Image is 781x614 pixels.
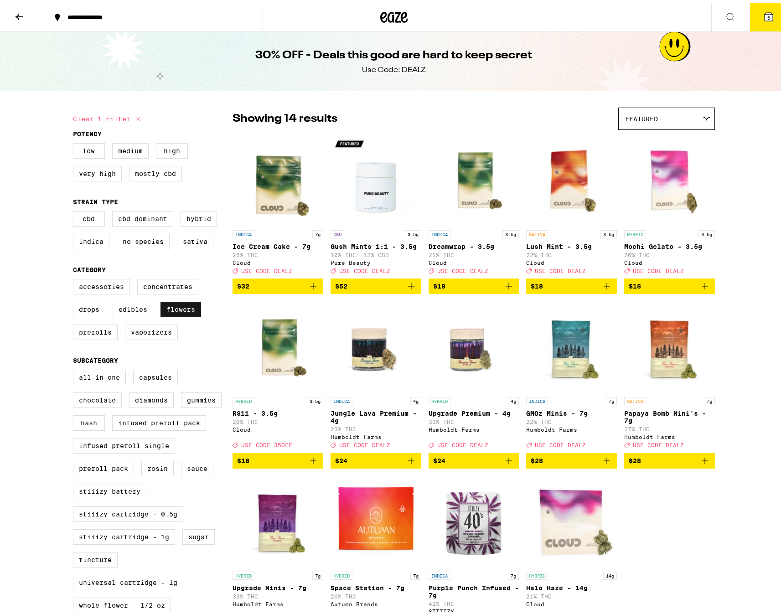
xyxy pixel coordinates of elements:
[73,163,122,179] label: Very High
[307,394,323,402] p: 3.5g
[531,454,543,462] span: $28
[73,105,143,128] button: Clear 1 filter
[633,265,684,271] span: USE CODE DEALZ
[233,591,323,597] p: 33% THC
[233,108,337,124] p: Showing 14 results
[526,249,617,255] p: 22% THC
[429,407,519,414] p: Upgrade Premium - 4g
[335,280,347,287] span: $52
[508,394,519,402] p: 4g
[526,416,617,422] p: 22% THC
[331,257,421,263] div: Pure Beauty
[624,240,715,248] p: Mochi Gelato - 3.5g
[129,390,174,405] label: Diamonds
[526,407,617,414] p: GMOz Minis - 7g
[237,454,249,462] span: $18
[624,257,715,263] div: Cloud
[233,249,323,255] p: 26% THC
[624,227,646,236] p: HYBRID
[331,569,352,577] p: HYBRID
[73,196,118,203] legend: Strain Type
[73,367,126,382] label: All-In-One
[182,526,215,542] label: Sugar
[233,132,323,276] a: Open page for Ice Cream Cake - 7g from Cloud
[624,450,715,466] button: Add to bag
[429,227,450,236] p: INDICA
[125,322,178,337] label: Vaporizers
[233,599,323,604] div: Humboldt Farms
[526,591,617,597] p: 21% THC
[233,257,323,263] div: Cloud
[73,208,105,224] label: CBD
[603,569,617,577] p: 14g
[331,599,421,604] div: Autumn Brands
[526,132,617,223] img: Cloud - Lush Mint - 3.5g
[508,569,519,577] p: 7g
[331,249,421,255] p: 10% THC: 12% CBD
[233,424,323,430] div: Cloud
[526,227,548,236] p: SATIVA
[429,473,519,564] img: STIIIZY - Purple Punch Infused - 7g
[502,227,519,236] p: 3.5g
[112,413,206,428] label: Infused Preroll Pack
[73,322,118,337] label: Prerolls
[73,263,106,271] legend: Category
[331,299,421,450] a: Open page for Jungle Lava Premium - 4g from Humboldt Farms
[429,132,519,223] img: Cloud - Dreamwrap - 3.5g
[233,394,254,402] p: HYBRID
[526,424,617,430] div: Humboldt Farms
[429,424,519,430] div: Humboldt Farms
[233,407,323,414] p: RS11 - 3.5g
[233,416,323,422] p: 20% THC
[624,299,715,450] a: Open page for Papaya Bomb Mini's - 7g from Humboldt Farms
[156,140,188,156] label: High
[526,299,617,450] a: Open page for GMOz Minis - 7g from Humboldt Farms
[73,504,183,519] label: STIIIZY Cartridge - 0.5g
[73,549,118,565] label: Tincture
[177,231,213,247] label: Sativa
[624,276,715,291] button: Add to bag
[331,240,421,248] p: Gush Mints 1:1 - 3.5g
[429,276,519,291] button: Add to bag
[181,390,222,405] label: Gummies
[312,569,323,577] p: 7g
[233,276,323,291] button: Add to bag
[241,440,292,446] span: USE CODE 35OFF
[526,257,617,263] div: Cloud
[362,62,426,72] div: Use Code: DEALZ
[73,390,122,405] label: Chocolate
[767,12,770,18] span: 6
[73,481,146,496] label: STIIIZY Battery
[339,265,390,271] span: USE CODE DEALZ
[624,132,715,276] a: Open page for Mochi Gelato - 3.5g from Cloud
[73,435,175,451] label: Infused Preroll Single
[73,595,171,610] label: Whole Flower - 1/2 oz
[429,569,450,577] p: INDICA
[233,132,323,223] img: Cloud - Ice Cream Cake - 7g
[73,231,109,247] label: Indica
[429,249,519,255] p: 21% THC
[137,276,198,292] label: Concentrates
[73,413,105,428] label: Hash
[624,431,715,437] div: Humboldt Farms
[331,423,421,429] p: 23% THC
[331,132,421,276] a: Open page for Gush Mints 1:1 - 3.5g from Pure Beauty
[410,569,421,577] p: 7g
[624,407,715,422] p: Papaya Bomb Mini's - 7g
[233,473,323,564] img: Humboldt Farms - Upgrade Minis - 7g
[331,450,421,466] button: Add to bag
[339,440,390,446] span: USE CODE DEALZ
[526,394,548,402] p: INDICA
[526,299,617,390] img: Humboldt Farms - GMOz Minis - 7g
[112,208,173,224] label: CBD Dominant
[624,132,715,223] img: Cloud - Mochi Gelato - 3.5g
[410,394,421,402] p: 4g
[312,227,323,236] p: 7g
[625,113,658,120] span: Featured
[73,458,134,474] label: Preroll Pack
[526,276,617,291] button: Add to bag
[73,140,105,156] label: Low
[526,473,617,564] img: Cloud - Halo Haze - 14g
[624,249,715,255] p: 26% THC
[181,208,217,224] label: Hybrid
